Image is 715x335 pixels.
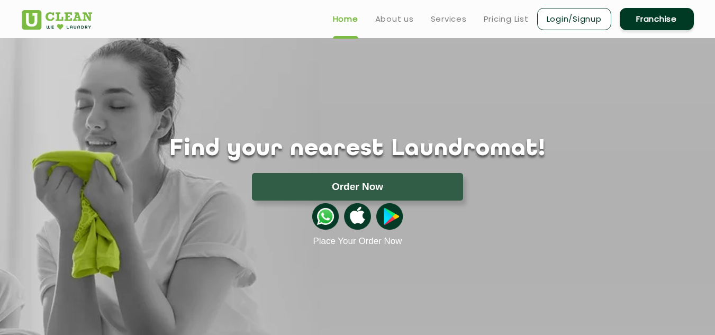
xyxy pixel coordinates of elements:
a: Pricing List [484,13,529,25]
img: whatsappicon.png [312,203,339,230]
img: playstoreicon.png [376,203,403,230]
button: Order Now [252,173,463,201]
a: Services [431,13,467,25]
a: Home [333,13,358,25]
img: UClean Laundry and Dry Cleaning [22,10,92,30]
h1: Find your nearest Laundromat! [14,136,702,162]
a: Place Your Order Now [313,236,402,247]
a: Login/Signup [537,8,611,30]
img: apple-icon.png [344,203,370,230]
a: About us [375,13,414,25]
a: Franchise [620,8,694,30]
